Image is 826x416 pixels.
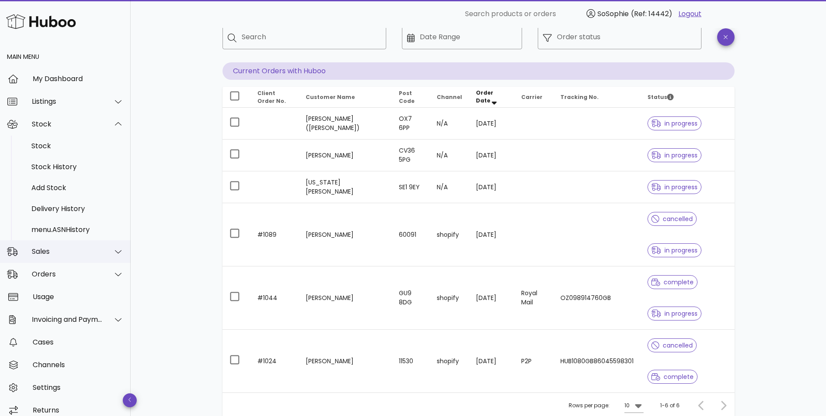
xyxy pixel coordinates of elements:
td: [DATE] [469,171,514,203]
span: in progress [651,310,698,317]
td: GU9 8DG [392,266,430,330]
span: Client Order No. [257,89,286,105]
span: Status [647,93,674,101]
span: Carrier [521,93,543,101]
th: Status [641,87,734,108]
a: Logout [678,9,701,19]
td: OX7 6PP [392,108,430,140]
td: Royal Mail [514,266,554,330]
span: in progress [651,184,698,190]
span: Customer Name [306,93,355,101]
span: complete [651,279,694,285]
div: Orders [32,270,103,278]
span: Channel [437,93,462,101]
td: [PERSON_NAME] [299,330,392,392]
td: 60091 [392,203,430,266]
div: Stock [32,120,103,128]
td: HUB1080GB86045598301 [553,330,641,392]
div: Settings [33,383,124,392]
div: menu.ASNHistory [31,225,124,234]
th: Order Date: Sorted descending. Activate to remove sorting. [469,87,514,108]
img: Huboo Logo [6,12,76,31]
div: 10 [624,402,630,409]
td: [DATE] [469,203,514,266]
td: [DATE] [469,330,514,392]
div: My Dashboard [33,75,124,83]
div: Channels [33,361,124,369]
td: shopify [430,203,469,266]
td: #1089 [250,203,299,266]
div: Invoicing and Payments [32,315,103,324]
td: shopify [430,266,469,330]
div: Usage [33,293,124,301]
td: 11530 [392,330,430,392]
div: Returns [33,406,124,414]
th: Carrier [514,87,554,108]
td: [PERSON_NAME] [299,140,392,171]
th: Channel [430,87,469,108]
td: [PERSON_NAME] [299,203,392,266]
td: #1044 [250,266,299,330]
div: Cases [33,338,124,346]
th: Post Code [392,87,430,108]
td: N/A [430,108,469,140]
td: [DATE] [469,266,514,330]
div: 1-6 of 6 [660,402,680,409]
span: Order Date [476,89,493,104]
div: Sales [32,247,103,256]
td: #1024 [250,330,299,392]
td: N/A [430,171,469,203]
th: Tracking No. [553,87,641,108]
td: [PERSON_NAME] [299,266,392,330]
div: Add Stock [31,184,124,192]
th: Customer Name [299,87,392,108]
span: in progress [651,120,698,126]
span: (Ref: 14442) [631,9,672,19]
div: Stock [31,142,124,150]
p: Current Orders with Huboo [223,62,735,80]
td: [PERSON_NAME] ([PERSON_NAME]) [299,108,392,140]
div: Listings [32,97,103,106]
td: SE1 9EY [392,171,430,203]
span: cancelled [651,342,693,348]
span: in progress [651,152,698,158]
td: [DATE] [469,108,514,140]
span: Post Code [399,89,415,105]
td: [US_STATE][PERSON_NAME] [299,171,392,203]
td: CV36 5PG [392,140,430,171]
span: in progress [651,247,698,253]
span: cancelled [651,216,693,222]
div: Delivery History [31,205,124,213]
td: [DATE] [469,140,514,171]
div: 10Rows per page: [624,399,644,413]
span: SoSophie [597,9,629,19]
td: OZ098914760GB [553,266,641,330]
td: shopify [430,330,469,392]
span: Tracking No. [560,93,599,101]
span: complete [651,374,694,380]
td: N/A [430,140,469,171]
th: Client Order No. [250,87,299,108]
div: Stock History [31,163,124,171]
td: P2P [514,330,554,392]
